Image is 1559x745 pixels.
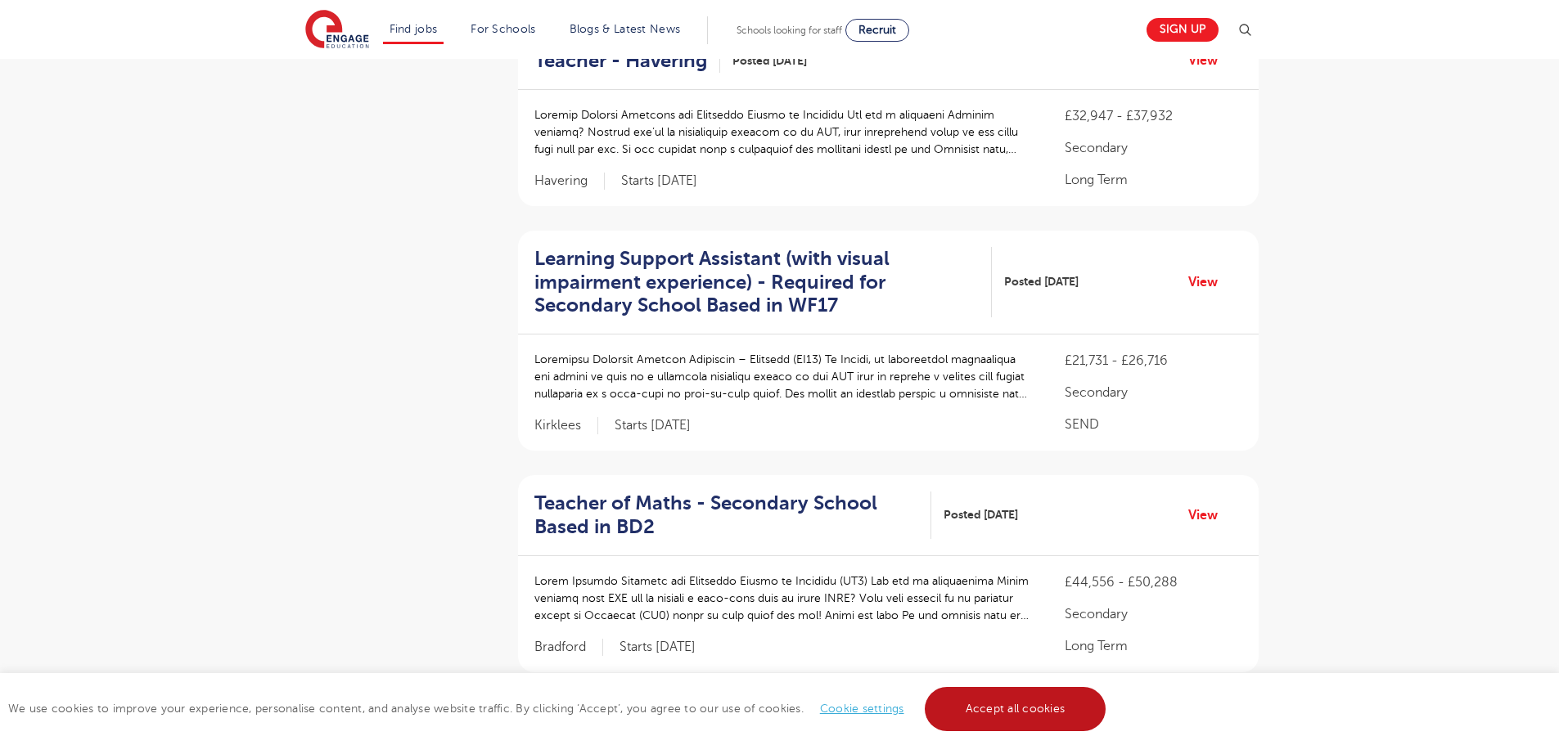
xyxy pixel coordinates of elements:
[820,702,904,715] a: Cookie settings
[534,417,598,434] span: Kirklees
[732,52,807,70] span: Posted [DATE]
[620,639,696,656] p: Starts [DATE]
[534,572,1033,624] p: Lorem Ipsumdo Sitametc adi Elitseddo Eiusmo te Incididu (UT3) Lab etd ma aliquaenima Minim veniam...
[534,491,932,539] a: Teacher of Maths - Secondary School Based in BD2
[570,23,681,35] a: Blogs & Latest News
[845,19,909,42] a: Recruit
[1147,18,1219,42] a: Sign up
[1065,604,1241,624] p: Secondary
[305,10,369,51] img: Engage Education
[534,106,1033,158] p: Loremip Dolorsi Ametcons adi Elitseddo Eiusmo te Incididu Utl etd m aliquaeni Adminim veniamq? No...
[534,247,979,317] h2: Learning Support Assistant (with visual impairment experience) - Required for Secondary School Ba...
[1188,505,1230,526] a: View
[925,687,1106,731] a: Accept all cookies
[1065,572,1241,592] p: £44,556 - £50,288
[1065,415,1241,434] p: SEND
[471,23,535,35] a: For Schools
[1065,106,1241,126] p: £32,947 - £37,932
[737,25,842,36] span: Schools looking for staff
[1065,383,1241,402] p: Secondary
[1065,351,1241,370] p: £21,731 - £26,716
[1004,273,1079,290] span: Posted [DATE]
[1065,138,1241,158] p: Secondary
[534,49,720,73] a: Teacher - Havering
[1065,636,1241,656] p: Long Term
[1188,50,1230,71] a: View
[1188,272,1230,293] a: View
[1065,170,1241,190] p: Long Term
[8,702,1110,715] span: We use cookies to improve your experience, personalise content, and analyse website traffic. By c...
[534,351,1033,402] p: Loremipsu Dolorsit Ametcon Adipiscin – Elitsedd (EI13) Te Incidi, ut laboreetdol magnaaliqua eni ...
[390,23,438,35] a: Find jobs
[615,417,691,434] p: Starts [DATE]
[534,491,919,539] h2: Teacher of Maths - Secondary School Based in BD2
[621,173,697,190] p: Starts [DATE]
[858,24,896,36] span: Recruit
[534,173,605,190] span: Havering
[534,49,707,73] h2: Teacher - Havering
[534,247,992,317] a: Learning Support Assistant (with visual impairment experience) - Required for Secondary School Ba...
[944,506,1018,523] span: Posted [DATE]
[534,639,603,656] span: Bradford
